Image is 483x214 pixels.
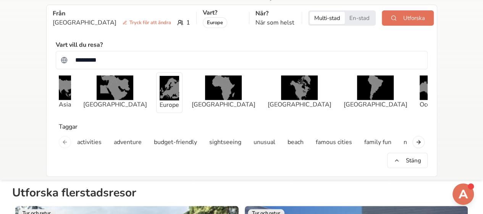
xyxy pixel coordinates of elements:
button: na image[GEOGRAPHIC_DATA] [80,72,150,112]
button: unusual [249,134,280,150]
img: na image [420,75,441,100]
p: När som helst [255,18,296,27]
p: adventure [114,137,142,147]
div: Trip style [308,10,376,26]
img: na image [357,75,394,100]
button: nightlife [399,134,431,150]
p: Vart vill du resa? [56,40,103,49]
img: na image [281,75,318,100]
input: Sök efter ett land [71,52,423,68]
p: [GEOGRAPHIC_DATA] [192,100,255,109]
button: Stäng [387,153,428,168]
p: När? [255,9,296,18]
button: Utforska [382,10,434,26]
button: famous cities [311,134,357,150]
p: [GEOGRAPHIC_DATA] [83,100,147,109]
button: na imageEurope [156,72,183,113]
button: na imageAsia [56,72,74,112]
p: activities [77,137,102,147]
button: na image[GEOGRAPHIC_DATA] [265,72,334,112]
p: famous cities [316,137,352,147]
p: nightlife [404,137,426,147]
img: Support [454,185,472,203]
button: Single-city [345,12,374,24]
button: na image[GEOGRAPHIC_DATA] [341,72,410,112]
button: sightseeing [205,134,246,150]
p: unusual [254,137,275,147]
p: Vart? [203,8,243,17]
img: na image [205,75,242,100]
button: adventure [109,134,146,150]
div: Taggar [56,122,428,131]
p: [GEOGRAPHIC_DATA] [344,100,407,109]
img: na image [160,76,179,100]
button: na image[GEOGRAPHIC_DATA] [189,72,258,112]
p: [GEOGRAPHIC_DATA] [53,18,174,27]
div: Europe [203,17,227,28]
p: Asia [59,100,71,109]
p: family fun [364,137,391,147]
h2: Utforska flerstadsresor [12,186,471,203]
img: na image [59,75,71,100]
button: activities [73,134,106,150]
img: na image [97,75,133,100]
button: Open support chat [452,183,474,205]
p: [GEOGRAPHIC_DATA] [268,100,331,109]
button: Multi-city [310,12,345,24]
p: Europe [160,100,179,109]
button: na imageOceania [417,72,444,112]
div: 1 [53,18,190,27]
p: budget-friendly [154,137,197,147]
button: beach [283,134,308,150]
span: Tryck för att ändra [120,19,174,26]
p: sightseeing [209,137,241,147]
button: family fun [360,134,396,150]
p: Från [53,9,190,18]
button: budget-friendly [149,134,202,150]
p: Oceania [420,100,441,109]
p: beach [288,137,304,147]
